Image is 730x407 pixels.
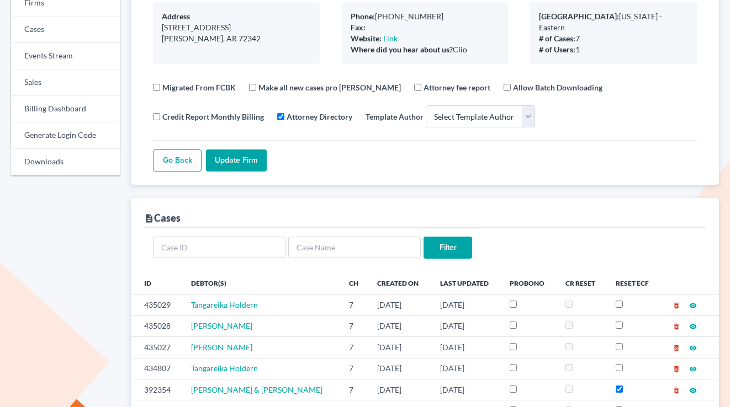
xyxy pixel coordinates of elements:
input: Case ID [153,237,285,259]
div: [US_STATE] - Eastern [539,11,688,33]
input: Update Firm [206,149,267,172]
i: visibility [689,302,697,309]
b: Phone: [351,12,375,21]
th: Ch [340,272,369,294]
td: [DATE] [431,379,501,400]
th: Reset ECF [607,272,660,294]
a: Tangareika Holdern [191,363,258,373]
div: [STREET_ADDRESS] [162,22,311,33]
a: visibility [689,363,697,373]
div: Clio [351,44,500,55]
a: delete_forever [673,385,680,394]
td: 7 [340,379,369,400]
a: visibility [689,342,697,352]
th: ProBono [501,272,556,294]
td: 7 [340,337,369,358]
a: Events Stream [11,43,120,69]
th: CR Reset [557,272,607,294]
a: [PERSON_NAME] & [PERSON_NAME] [191,385,322,394]
div: [PERSON_NAME], AR 72342 [162,33,311,44]
td: [DATE] [431,315,501,336]
a: visibility [689,321,697,330]
label: Credit Report Monthly Billing [162,111,264,122]
td: [DATE] [368,315,431,336]
td: 392354 [131,379,182,400]
th: Last Updated [431,272,501,294]
label: Migrated From FCBK [162,82,236,93]
td: [DATE] [368,337,431,358]
i: delete_forever [673,344,680,352]
a: Cases [11,17,120,43]
div: [PHONE_NUMBER] [351,11,500,22]
label: Make all new cases pro [PERSON_NAME] [258,82,401,93]
label: Template Author [366,111,424,122]
input: Filter [424,237,472,259]
td: 435029 [131,294,182,315]
label: Attorney Directory [287,111,352,122]
td: 7 [340,294,369,315]
i: delete_forever [673,387,680,394]
i: visibility [689,365,697,373]
div: Cases [144,211,181,224]
label: Attorney fee report [424,82,490,93]
td: [DATE] [431,337,501,358]
td: 435028 [131,315,182,336]
i: description [144,213,154,223]
a: Tangareika Holdern [191,300,258,309]
div: 1 [539,44,688,55]
b: Fax: [351,23,366,32]
b: Website: [351,34,382,43]
td: 435027 [131,337,182,358]
a: Go Back [153,149,202,172]
a: delete_forever [673,300,680,309]
a: delete_forever [673,363,680,373]
label: Allow Batch Downloading [513,82,602,93]
i: delete_forever [673,365,680,373]
i: visibility [689,387,697,394]
a: Sales [11,69,120,96]
i: delete_forever [673,323,680,330]
b: # of Cases: [539,34,575,43]
input: Case Name [288,237,421,259]
i: visibility [689,344,697,352]
a: Link [383,34,398,43]
th: Debtor(s) [182,272,340,294]
a: Billing Dashboard [11,96,120,122]
th: Created On [368,272,431,294]
th: ID [131,272,182,294]
a: Downloads [11,149,120,175]
a: delete_forever [673,342,680,352]
td: 7 [340,315,369,336]
a: Generate Login Code [11,122,120,149]
i: visibility [689,323,697,330]
a: [PERSON_NAME] [191,342,252,352]
a: visibility [689,385,697,394]
td: [DATE] [368,379,431,400]
b: Address [162,12,190,21]
td: 7 [340,358,369,379]
td: [DATE] [368,358,431,379]
b: [GEOGRAPHIC_DATA]: [539,12,619,21]
td: [DATE] [431,294,501,315]
td: 434807 [131,358,182,379]
div: 7 [539,33,688,44]
b: # of Users: [539,45,575,54]
i: delete_forever [673,302,680,309]
td: [DATE] [431,358,501,379]
td: [DATE] [368,294,431,315]
a: [PERSON_NAME] [191,321,252,330]
a: visibility [689,300,697,309]
a: delete_forever [673,321,680,330]
b: Where did you hear about us? [351,45,453,54]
